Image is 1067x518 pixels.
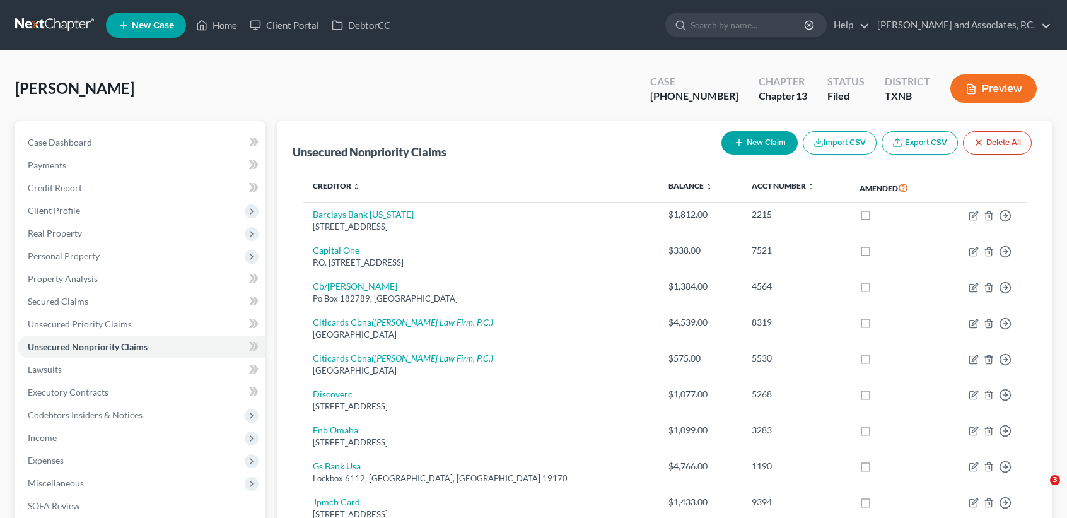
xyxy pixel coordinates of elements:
div: $1,812.00 [668,208,732,221]
div: [STREET_ADDRESS] [313,401,648,413]
span: Income [28,432,57,443]
div: Unsecured Nonpriority Claims [293,144,446,160]
div: $575.00 [668,352,732,365]
a: SOFA Review [18,495,265,517]
div: 5530 [752,352,839,365]
button: Delete All [963,131,1032,155]
div: [STREET_ADDRESS] [313,221,648,233]
div: $4,766.00 [668,460,732,473]
a: Citicards Cbna([PERSON_NAME] Law Firm, P.C.) [313,353,493,363]
button: New Claim [721,131,798,155]
div: 8319 [752,316,839,329]
th: Amended [849,174,938,203]
a: Payments [18,154,265,177]
div: $4,539.00 [668,316,732,329]
div: $1,433.00 [668,496,732,509]
i: unfold_more [705,183,713,191]
span: 13 [796,90,807,102]
a: Cb/[PERSON_NAME] [313,281,397,291]
i: unfold_more [807,183,815,191]
a: Case Dashboard [18,131,265,154]
span: SOFA Review [28,500,80,511]
div: TXNB [885,89,930,103]
span: Miscellaneous [28,478,84,488]
span: New Case [132,21,174,30]
a: [PERSON_NAME] and Associates, P.C. [871,14,1051,37]
span: Property Analysis [28,273,98,284]
a: Property Analysis [18,268,265,290]
div: $1,077.00 [668,388,732,401]
a: Jpmcb Card [313,497,360,507]
a: Secured Claims [18,290,265,313]
span: Client Profile [28,205,80,216]
i: ([PERSON_NAME] Law Firm, P.C.) [371,353,493,363]
div: Case [650,74,738,89]
button: Import CSV [803,131,877,155]
span: Secured Claims [28,296,88,307]
a: Unsecured Nonpriority Claims [18,336,265,358]
a: Client Portal [243,14,325,37]
div: Chapter [759,89,807,103]
a: Home [190,14,243,37]
a: Acct Number unfold_more [752,181,815,191]
span: [PERSON_NAME] [15,79,134,97]
iframe: Intercom live chat [1024,475,1054,505]
div: Chapter [759,74,807,89]
span: Real Property [28,228,82,238]
a: Export CSV [882,131,958,155]
div: P.O. [STREET_ADDRESS] [313,257,648,269]
span: Lawsuits [28,364,62,375]
span: Personal Property [28,250,100,261]
a: Fnb Omaha [313,425,358,435]
div: Po Box 182789, [GEOGRAPHIC_DATA] [313,293,648,305]
div: Status [827,74,865,89]
a: Credit Report [18,177,265,199]
span: Unsecured Priority Claims [28,319,132,329]
a: Citicards Cbna([PERSON_NAME] Law Firm, P.C.) [313,317,493,327]
button: Preview [950,74,1037,103]
a: Executory Contracts [18,381,265,404]
a: Balance unfold_more [668,181,713,191]
input: Search by name... [691,13,806,37]
span: Codebtors Insiders & Notices [28,409,143,420]
a: Gs Bank Usa [313,461,361,471]
a: Lawsuits [18,358,265,381]
span: Payments [28,160,66,170]
span: Unsecured Nonpriority Claims [28,341,148,352]
span: Credit Report [28,182,82,193]
div: 9394 [752,496,839,509]
div: 3283 [752,424,839,437]
div: [PHONE_NUMBER] [650,89,738,103]
span: Executory Contracts [28,387,108,397]
a: Help [827,14,870,37]
div: Lockbox 6112, [GEOGRAPHIC_DATA], [GEOGRAPHIC_DATA] 19170 [313,473,648,485]
a: Barclays Bank [US_STATE] [313,209,414,220]
a: DebtorCC [325,14,397,37]
div: 4564 [752,280,839,293]
i: ([PERSON_NAME] Law Firm, P.C.) [371,317,493,327]
span: Expenses [28,455,64,466]
span: Case Dashboard [28,137,92,148]
div: District [885,74,930,89]
a: Discoverc [313,389,353,399]
div: [STREET_ADDRESS] [313,437,648,449]
div: $338.00 [668,244,732,257]
div: Filed [827,89,865,103]
a: Unsecured Priority Claims [18,313,265,336]
div: [GEOGRAPHIC_DATA] [313,365,648,377]
div: $1,099.00 [668,424,732,437]
div: $1,384.00 [668,280,732,293]
a: Capital One [313,245,359,256]
div: 5268 [752,388,839,401]
div: 7521 [752,244,839,257]
span: 3 [1050,475,1060,485]
a: Creditor unfold_more [313,181,360,191]
div: 2215 [752,208,839,221]
div: 1190 [752,460,839,473]
div: [GEOGRAPHIC_DATA] [313,329,648,341]
i: unfold_more [353,183,360,191]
